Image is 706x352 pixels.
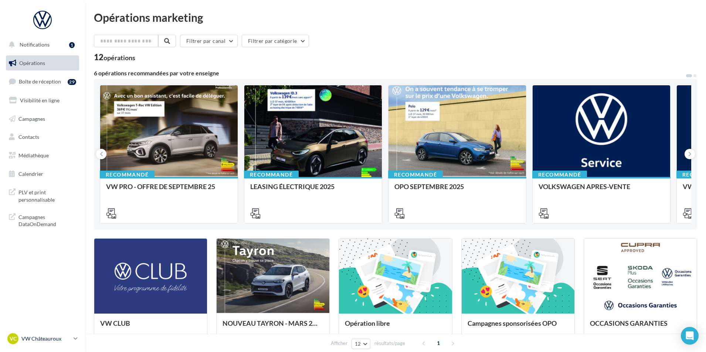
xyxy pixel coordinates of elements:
div: 29 [68,79,76,85]
span: Boîte de réception [19,78,61,85]
div: VOLKSWAGEN APRES-VENTE [539,183,664,198]
button: Filtrer par canal [180,35,238,47]
span: VC [10,335,17,342]
div: LEASING ÉLECTRIQUE 2025 [250,183,376,198]
div: Recommandé [244,171,299,179]
span: Visibilité en ligne [20,97,60,103]
div: 12 [94,53,135,61]
div: VW CLUB [100,319,201,334]
button: Filtrer par catégorie [242,35,309,47]
a: Boîte de réception29 [4,74,81,89]
span: 12 [355,341,361,347]
a: Campagnes DataOnDemand [4,209,81,231]
div: Recommandé [388,171,443,179]
div: NOUVEAU TAYRON - MARS 2025 [223,319,323,334]
div: Recommandé [100,171,155,179]
a: VC VW Châteauroux [6,332,79,346]
span: Notifications [20,41,50,48]
span: PLV et print personnalisable [18,187,76,203]
div: 1 [69,42,75,48]
span: résultats/page [374,340,405,347]
span: Opérations [19,60,45,66]
div: Open Intercom Messenger [681,327,699,345]
div: Opération libre [345,319,446,334]
span: Calendrier [18,171,43,177]
div: Recommandé [532,171,587,179]
div: opérations [103,54,135,61]
div: OPO SEPTEMBRE 2025 [394,183,520,198]
span: Campagnes [18,115,45,122]
a: Calendrier [4,166,81,182]
a: PLV et print personnalisable [4,184,81,206]
button: 12 [352,339,370,349]
a: Visibilité en ligne [4,93,81,108]
div: VW PRO - OFFRE DE SEPTEMBRE 25 [106,183,232,198]
span: Afficher [331,340,347,347]
div: 6 opérations recommandées par votre enseigne [94,70,685,76]
a: Campagnes [4,111,81,127]
a: Contacts [4,129,81,145]
span: Médiathèque [18,152,49,158]
a: Médiathèque [4,148,81,163]
div: Opérations marketing [94,12,697,23]
span: Campagnes DataOnDemand [18,212,76,228]
div: OCCASIONS GARANTIES [590,319,691,334]
div: Campagnes sponsorisées OPO [468,319,568,334]
span: 1 [432,337,444,349]
p: VW Châteauroux [21,335,71,342]
a: Opérations [4,55,81,71]
span: Contacts [18,134,39,140]
button: Notifications 1 [4,37,78,52]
